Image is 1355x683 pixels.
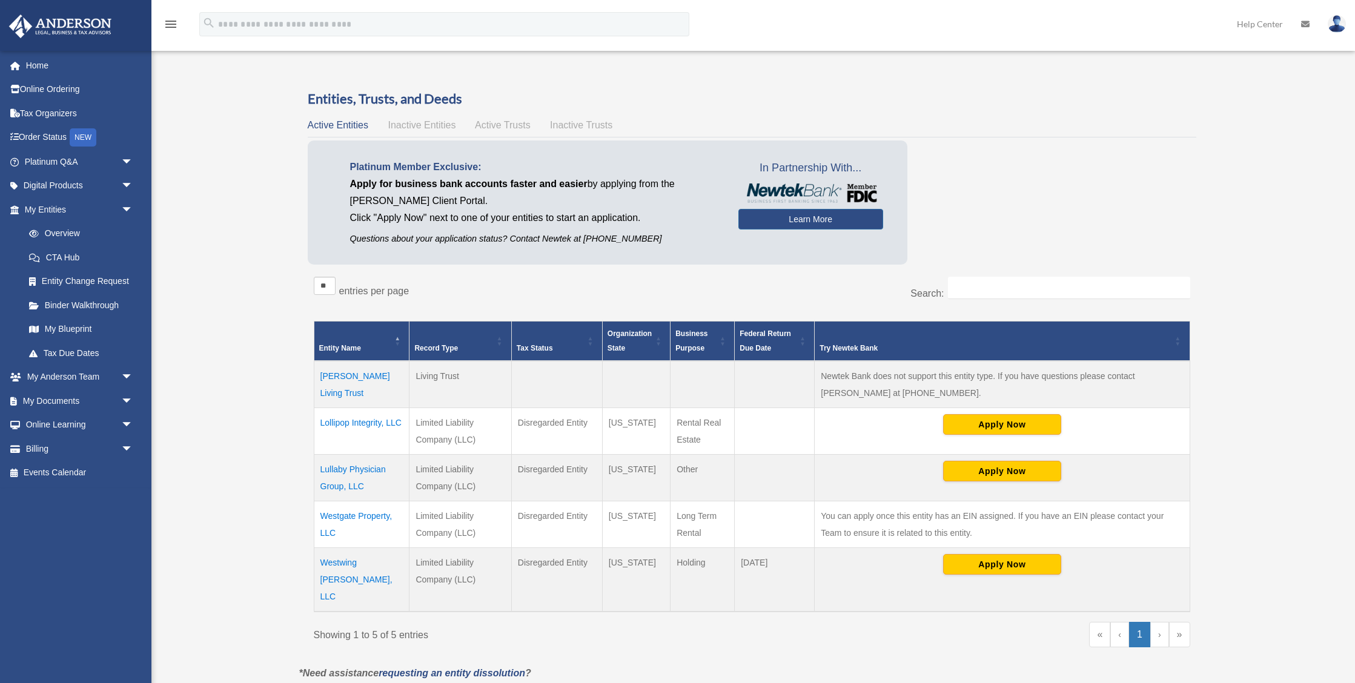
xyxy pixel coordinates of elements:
[299,668,531,678] em: *Need assistance ?
[350,176,720,210] p: by applying from the [PERSON_NAME] Client Portal.
[738,159,883,178] span: In Partnership With...
[8,125,151,150] a: Order StatusNEW
[943,554,1061,575] button: Apply Now
[5,15,115,38] img: Anderson Advisors Platinum Portal
[8,413,151,437] a: Online Learningarrow_drop_down
[943,461,1061,481] button: Apply Now
[602,322,670,361] th: Organization State: Activate to sort
[314,408,409,455] td: Lollipop Integrity, LLC
[608,329,652,352] span: Organization State
[17,293,145,317] a: Binder Walkthrough
[121,437,145,461] span: arrow_drop_down
[350,159,720,176] p: Platinum Member Exclusive:
[735,548,815,612] td: [DATE]
[738,209,883,229] a: Learn More
[121,150,145,174] span: arrow_drop_down
[314,501,409,548] td: Westgate Property, LLC
[8,101,151,125] a: Tax Organizers
[1150,622,1169,647] a: Next
[314,361,409,408] td: [PERSON_NAME] Living Trust
[308,120,368,130] span: Active Entities
[602,455,670,501] td: [US_STATE]
[70,128,96,147] div: NEW
[675,329,707,352] span: Business Purpose
[910,288,944,299] label: Search:
[17,341,145,365] a: Tax Due Dates
[409,501,511,548] td: Limited Liability Company (LLC)
[379,668,525,678] a: requesting an entity dissolution
[409,548,511,612] td: Limited Liability Company (LLC)
[820,341,1171,355] div: Try Newtek Bank
[8,150,151,174] a: Platinum Q&Aarrow_drop_down
[517,344,553,352] span: Tax Status
[511,548,602,612] td: Disregarded Entity
[339,286,409,296] label: entries per page
[121,413,145,438] span: arrow_drop_down
[671,322,735,361] th: Business Purpose: Activate to sort
[314,548,409,612] td: Westwing [PERSON_NAME], LLC
[671,408,735,455] td: Rental Real Estate
[8,174,151,198] a: Digital Productsarrow_drop_down
[671,501,735,548] td: Long Term Rental
[164,17,178,31] i: menu
[1129,622,1150,647] a: 1
[8,461,151,485] a: Events Calendar
[8,365,151,389] a: My Anderson Teamarrow_drop_down
[202,16,216,30] i: search
[314,622,743,644] div: Showing 1 to 5 of 5 entries
[409,408,511,455] td: Limited Liability Company (LLC)
[308,90,1196,108] h3: Entities, Trusts, and Deeds
[602,501,670,548] td: [US_STATE]
[475,120,531,130] span: Active Trusts
[414,344,458,352] span: Record Type
[1169,622,1190,647] a: Last
[8,389,151,413] a: My Documentsarrow_drop_down
[1110,622,1129,647] a: Previous
[8,78,151,102] a: Online Ordering
[319,344,361,352] span: Entity Name
[164,21,178,31] a: menu
[17,245,145,269] a: CTA Hub
[314,455,409,501] td: Lullaby Physician Group, LLC
[314,322,409,361] th: Entity Name: Activate to invert sorting
[121,365,145,390] span: arrow_drop_down
[17,317,145,342] a: My Blueprint
[511,322,602,361] th: Tax Status: Activate to sort
[815,361,1190,408] td: Newtek Bank does not support this entity type. If you have questions please contact [PERSON_NAME]...
[8,53,151,78] a: Home
[388,120,456,130] span: Inactive Entities
[815,501,1190,548] td: You can apply once this entity has an EIN assigned. If you have an EIN please contact your Team t...
[511,408,602,455] td: Disregarded Entity
[350,210,720,226] p: Click "Apply Now" next to one of your entities to start an application.
[735,322,815,361] th: Federal Return Due Date: Activate to sort
[1328,15,1346,33] img: User Pic
[350,231,720,246] p: Questions about your application status? Contact Newtek at [PHONE_NUMBER]
[8,437,151,461] a: Billingarrow_drop_down
[121,197,145,222] span: arrow_drop_down
[1089,622,1110,647] a: First
[409,361,511,408] td: Living Trust
[409,455,511,501] td: Limited Liability Company (LLC)
[350,179,588,189] span: Apply for business bank accounts faster and easier
[815,322,1190,361] th: Try Newtek Bank : Activate to sort
[511,501,602,548] td: Disregarded Entity
[550,120,612,130] span: Inactive Trusts
[8,197,145,222] a: My Entitiesarrow_drop_down
[671,548,735,612] td: Holding
[511,455,602,501] td: Disregarded Entity
[121,174,145,199] span: arrow_drop_down
[740,329,791,352] span: Federal Return Due Date
[121,389,145,414] span: arrow_drop_down
[17,269,145,294] a: Entity Change Request
[602,548,670,612] td: [US_STATE]
[17,222,139,246] a: Overview
[602,408,670,455] td: [US_STATE]
[409,322,511,361] th: Record Type: Activate to sort
[943,414,1061,435] button: Apply Now
[671,455,735,501] td: Other
[744,183,877,203] img: NewtekBankLogoSM.png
